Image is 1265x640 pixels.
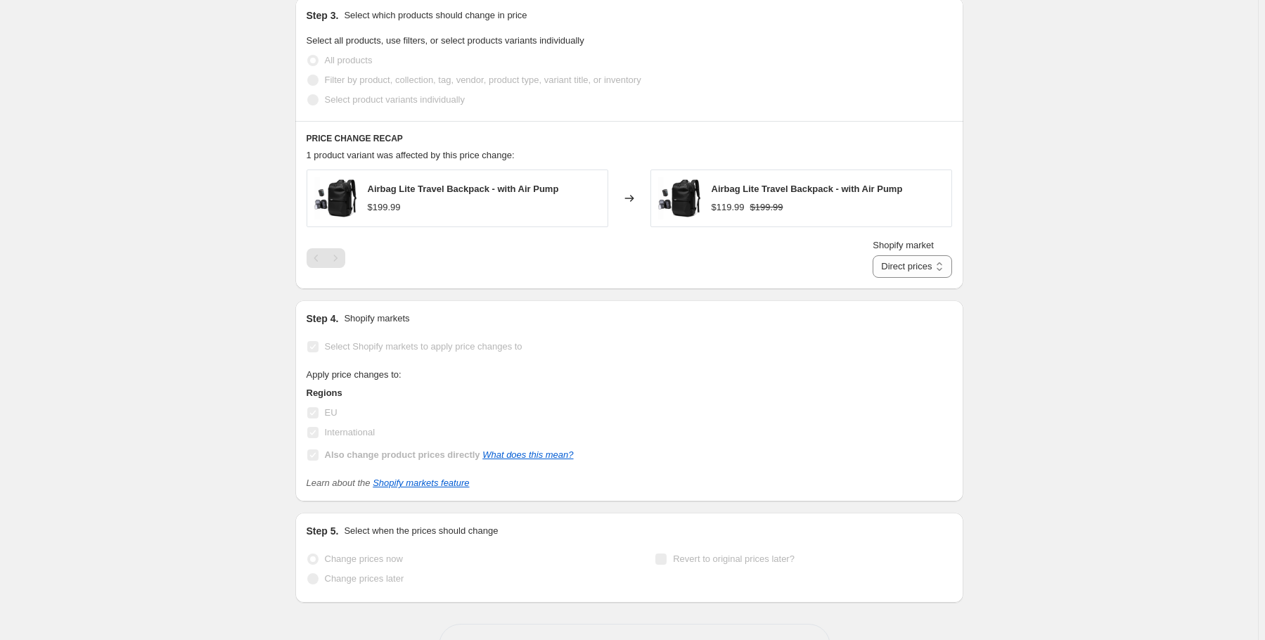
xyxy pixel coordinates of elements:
span: Change prices now [325,553,403,564]
span: Airbag Lite Travel Backpack - with Air Pump [368,184,559,194]
span: 1 product variant was affected by this price change: [307,150,515,160]
span: Select all products, use filters, or select products variants individually [307,35,584,46]
span: Airbag Lite Travel Backpack - with Air Pump [712,184,903,194]
div: $199.99 [368,200,401,215]
h2: Step 3. [307,8,339,23]
a: What does this mean? [482,449,573,460]
span: International [325,427,375,437]
span: Select Shopify markets to apply price changes to [325,341,522,352]
h2: Step 4. [307,312,339,326]
i: Learn about the [307,478,470,488]
p: Select which products should change in price [344,8,527,23]
img: airbag-lite-matt-black-with-air-pump-packlite-gear-3237634_80x.png [658,177,700,219]
span: All products [325,55,373,65]
span: Select product variants individually [325,94,465,105]
strike: $199.99 [750,200,783,215]
h2: Step 5. [307,524,339,538]
b: Also change product prices directly [325,449,480,460]
span: EU [325,407,338,418]
p: Shopify markets [344,312,409,326]
nav: Pagination [307,248,345,268]
h3: Regions [307,386,574,400]
div: $119.99 [712,200,745,215]
span: Apply price changes to: [307,369,402,380]
span: Change prices later [325,573,404,584]
span: Revert to original prices later? [673,553,795,564]
a: Shopify markets feature [373,478,469,488]
p: Select when the prices should change [344,524,498,538]
h6: PRICE CHANGE RECAP [307,133,952,144]
span: Shopify market [873,240,934,250]
img: airbag-lite-matt-black-with-air-pump-packlite-gear-3237634_80x.png [314,177,357,219]
span: Filter by product, collection, tag, vendor, product type, variant title, or inventory [325,75,641,85]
